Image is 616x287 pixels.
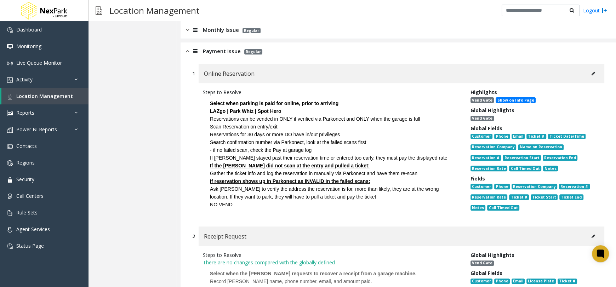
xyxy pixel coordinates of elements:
span: Ticket Date/Time [548,134,586,139]
img: 'icon' [7,210,13,216]
font: LAZgo | Park Whiz | Spot Hero [210,108,281,114]
span: Reservation # [470,155,501,161]
span: Fields [470,175,485,182]
span: Global Fields [470,125,502,132]
img: 'icon' [7,110,13,116]
span: Rule Sets [16,209,38,216]
span: Dashboard [16,26,42,33]
span: Live Queue Monitor [16,59,62,66]
img: 'icon' [7,144,13,149]
font: NO VEND [210,202,233,207]
a: Logout [583,7,607,14]
span: Call Timed Out [509,166,541,171]
span: Power BI Reports [16,126,57,133]
font: If [PERSON_NAME] stayed past their reservation time or entered too early, they must pay the displ... [210,155,447,161]
span: Security [16,176,34,183]
img: 'icon' [7,77,13,83]
font: Scan Reservation on entry/exit [210,124,278,130]
span: Reservation # [559,184,589,189]
img: opened [186,47,189,55]
img: 'icon' [7,177,13,183]
span: Regions [16,159,35,166]
img: 'icon' [7,44,13,50]
div: Steps to Resolve [203,251,460,259]
span: Monitoring [16,43,41,50]
span: Ticket # [558,279,577,284]
span: Customer [470,134,492,139]
span: Email [512,134,525,139]
span: Payment Issue [203,47,241,55]
span: Global Highlights [470,107,514,114]
span: Highlights [470,89,497,96]
img: 'icon' [7,61,13,66]
u: If the [PERSON_NAME] did not scan at the entry and pulled a ticket: [210,163,370,168]
span: Reservation Company [470,144,516,150]
img: pageIcon [96,2,102,19]
span: Email [512,279,525,284]
span: Customer [470,279,492,284]
span: Ticket # [526,134,546,139]
span: Contacts [16,143,37,149]
h3: Location Management [106,2,203,19]
span: Global Highlights [470,252,514,258]
span: Global Fields [470,270,502,276]
span: Phone [494,134,509,139]
font: Ask [PERSON_NAME] to verify the address the reservation is for, more than likely, they are at the... [210,186,439,200]
img: 'icon' [7,127,13,133]
span: Call Timed Out [487,205,519,211]
img: 'icon' [7,194,13,199]
span: Reservation Company [512,184,557,189]
img: closed [186,26,189,34]
span: Ticket Start [531,194,558,200]
span: Phone [494,184,509,189]
img: 'icon' [7,160,13,166]
img: 'icon' [7,94,13,99]
img: 'icon' [7,243,13,249]
span: Ticket End [559,194,583,200]
span: Regular [244,49,262,54]
span: Vend Gate [470,97,494,103]
span: Receipt Request [204,232,246,241]
span: Ticket # [509,194,529,200]
span: Monthly Issue [203,26,239,34]
div: 1 [192,70,195,77]
span: Reservation Rate [470,194,507,200]
span: Reports [16,109,34,116]
span: Vend Gate [470,116,494,121]
font: Gather the ticket info and log the reservation in manually via Parkonect and have them re-scan [210,171,417,176]
font: Reservations for 30 days or more DO have in/out privileges [210,132,340,137]
span: Location Management [16,93,73,99]
span: Notes [543,166,558,171]
span: Record [PERSON_NAME] name, phone number, email, and amount paid. [210,279,372,284]
font: - if no failed scan, check the Pay at garage log [210,147,312,153]
span: License Plate [526,279,555,284]
span: Reservation Start [503,155,541,161]
font: Search confirmation number via Parkonect, look at the failed scans first [210,139,366,145]
span: Notes [470,205,485,211]
span: Customer [470,184,492,189]
img: 'icon' [7,27,13,33]
u: If reservation shows up in Parkonect as INVALID in the failed scans: [210,178,370,184]
div: 2 [192,233,195,240]
span: Call Centers [16,193,44,199]
span: Online Reservation [204,69,255,78]
span: Reservation Rate [470,166,507,171]
p: There are no changes compared with the globally defined [203,259,460,266]
span: Select when the [PERSON_NAME] requests to recover a receipt from a garage machine. [210,271,417,276]
span: Select when parking is paid for online, prior to arriving [210,101,338,106]
span: Activity [16,76,33,83]
span: Agent Services [16,226,50,233]
a: Location Management [1,88,89,104]
span: Status Page [16,242,44,249]
div: Steps to Resolve [203,88,460,96]
span: Reservation End [543,155,577,161]
span: Name on Reservation [518,144,563,150]
span: Show on Info Page [496,97,535,103]
span: Phone [494,279,509,284]
span: Vend Gate [470,260,494,266]
img: logout [601,7,607,14]
img: 'icon' [7,227,13,233]
font: Reservations can be vended in ONLY if verified via Parkonect and ONLY when the garage is full [210,116,420,122]
span: Regular [243,28,261,33]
